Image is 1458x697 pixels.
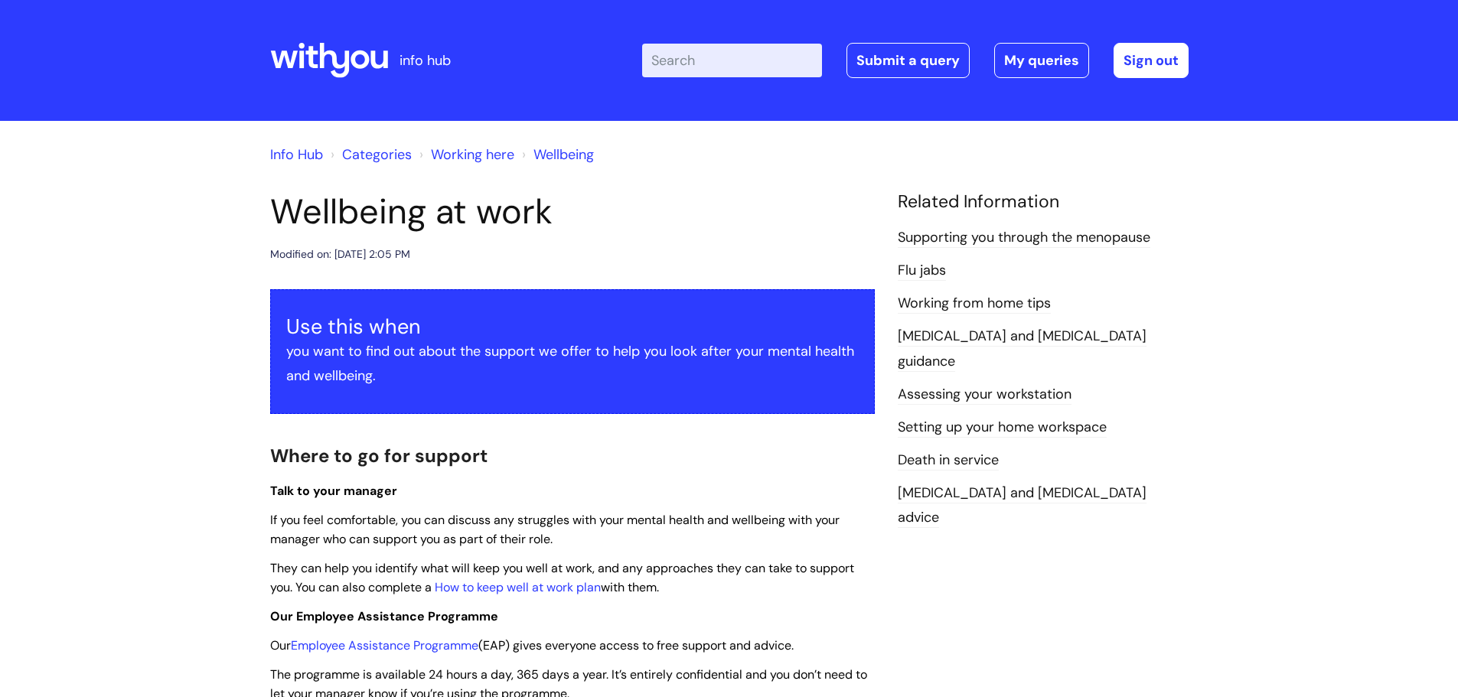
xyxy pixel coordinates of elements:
a: [MEDICAL_DATA] and [MEDICAL_DATA] advice [898,484,1147,528]
a: Info Hub [270,145,323,164]
div: Modified on: [DATE] 2:05 PM [270,245,410,264]
a: Submit a query [846,43,970,78]
span: Our (EAP) gives everyone access to free support and advice. [270,637,794,653]
span: with them. [601,579,659,595]
a: Assessing your workstation [898,385,1071,405]
li: Wellbeing [518,142,594,167]
span: Talk to your manager [270,483,397,499]
p: you want to find out about the support we offer to help you look after your mental health and wel... [286,339,859,389]
a: Employee Assistance Programme [291,637,478,653]
h4: Related Information [898,191,1189,213]
p: info hub [400,48,451,73]
a: Setting up your home workspace [898,418,1107,438]
h1: Wellbeing at work [270,191,875,233]
a: Flu jabs [898,261,946,281]
a: Working from home tips [898,294,1051,314]
a: Categories [342,145,412,164]
span: They can help you identify what will keep you well at work, and any approaches they can take to s... [270,560,854,595]
a: Death in service [898,451,999,471]
a: Wellbeing [533,145,594,164]
li: Working here [416,142,514,167]
li: Solution home [327,142,412,167]
span: Where to go for support [270,444,488,467]
a: Working here [431,145,514,164]
a: How to keep well at work plan [435,579,601,595]
a: My queries [994,43,1089,78]
a: Supporting you through the menopause [898,228,1150,248]
a: [MEDICAL_DATA] and [MEDICAL_DATA] guidance [898,327,1147,371]
span: Our Employee Assistance Programme [270,608,498,624]
input: Search [642,44,822,77]
div: | - [642,43,1189,78]
a: Sign out [1114,43,1189,78]
span: If you feel comfortable, you can discuss any struggles with your mental health and wellbeing with... [270,512,840,547]
h3: Use this when [286,314,859,339]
